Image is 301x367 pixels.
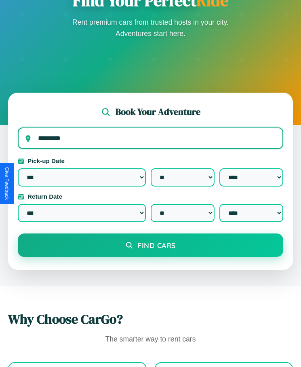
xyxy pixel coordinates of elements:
[70,17,232,39] p: Rent premium cars from trusted hosts in your city. Adventures start here.
[18,193,283,200] label: Return Date
[18,157,283,164] label: Pick-up Date
[8,333,293,346] p: The smarter way to rent cars
[4,167,10,200] div: Give Feedback
[8,310,293,328] h2: Why Choose CarGo?
[116,106,200,118] h2: Book Your Adventure
[18,233,283,257] button: Find Cars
